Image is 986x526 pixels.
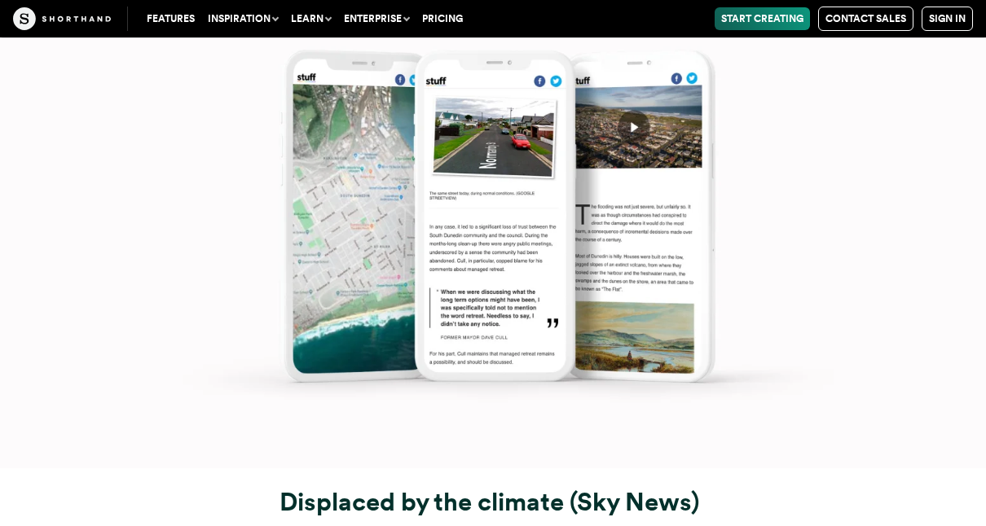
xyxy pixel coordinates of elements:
button: Learn [284,7,337,30]
img: The Craft [13,7,111,30]
a: Start Creating [715,7,810,30]
button: Inspiration [201,7,284,30]
button: Enterprise [337,7,416,30]
a: Pricing [416,7,469,30]
a: Contact Sales [818,7,913,31]
a: Features [140,7,201,30]
a: Sign in [922,7,973,31]
strong: Displaced by the climate (Sky News) [280,487,699,517]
